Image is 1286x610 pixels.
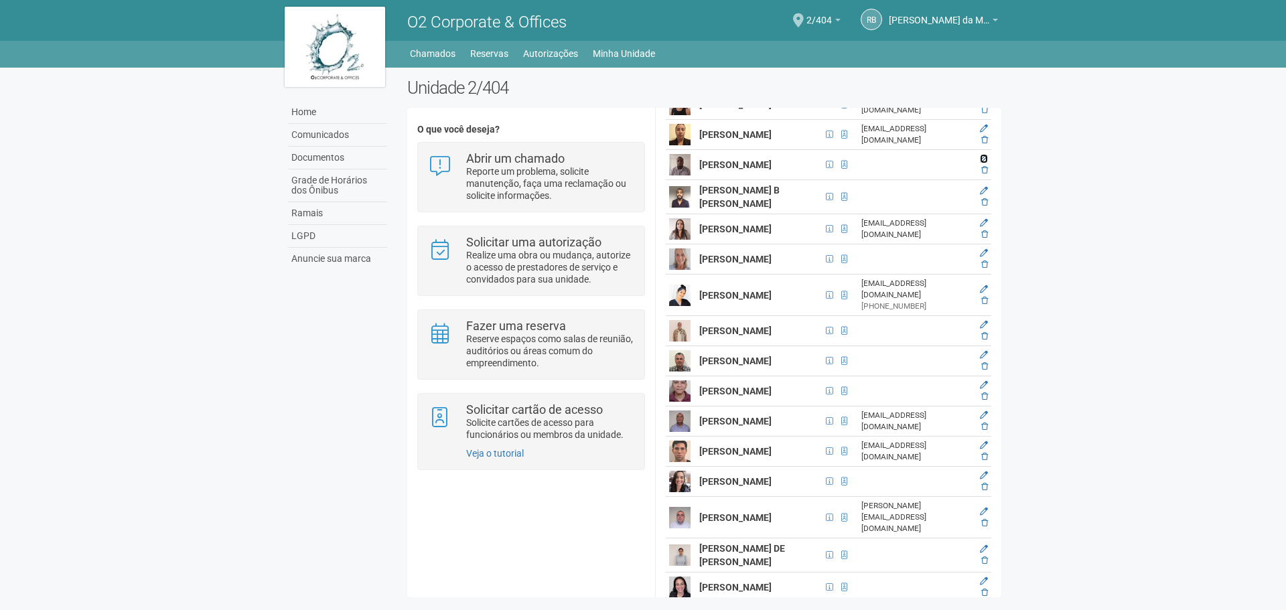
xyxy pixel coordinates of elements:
[889,2,989,25] span: Raul Barrozo da Motta Junior
[861,500,970,534] div: [PERSON_NAME][EMAIL_ADDRESS][DOMAIN_NAME]
[980,471,988,480] a: Editar membro
[980,186,988,196] a: Editar membro
[980,320,988,329] a: Editar membro
[981,105,988,115] a: Excluir membro
[669,410,691,432] img: user.png
[466,416,634,441] p: Solicite cartões de acesso para funcionários ou membros da unidade.
[288,225,387,248] a: LGPD
[981,165,988,175] a: Excluir membro
[699,446,772,457] strong: [PERSON_NAME]
[981,452,988,461] a: Excluir membro
[288,124,387,147] a: Comunicados
[699,325,772,336] strong: [PERSON_NAME]
[428,153,634,202] a: Abrir um chamado Reporte um problema, solicite manutenção, faça uma reclamação ou solicite inform...
[806,2,832,25] span: 2/404
[428,404,634,441] a: Solicitar cartão de acesso Solicite cartões de acesso para funcionários ou membros da unidade.
[981,518,988,528] a: Excluir membro
[861,440,970,463] div: [EMAIL_ADDRESS][DOMAIN_NAME]
[861,278,970,301] div: [EMAIL_ADDRESS][DOMAIN_NAME]
[699,476,772,487] strong: [PERSON_NAME]
[669,471,691,492] img: user.png
[669,350,691,372] img: user.png
[466,319,566,333] strong: Fazer uma reserva
[466,235,601,249] strong: Solicitar uma autorização
[417,125,644,135] h4: O que você deseja?
[981,422,988,431] a: Excluir membro
[466,249,634,285] p: Realize uma obra ou mudança, autorize o acesso de prestadores de serviço e convidados para sua un...
[407,13,567,31] span: O2 Corporate & Offices
[699,224,772,234] strong: [PERSON_NAME]
[699,129,772,140] strong: [PERSON_NAME]
[861,301,970,312] div: [PHONE_NUMBER]
[806,17,841,27] a: 2/404
[669,441,691,462] img: user.png
[861,123,970,146] div: [EMAIL_ADDRESS][DOMAIN_NAME]
[466,151,565,165] strong: Abrir um chamado
[699,356,772,366] strong: [PERSON_NAME]
[410,44,455,63] a: Chamados
[523,44,578,63] a: Autorizações
[669,380,691,402] img: user.png
[669,218,691,240] img: user.png
[699,512,772,523] strong: [PERSON_NAME]
[981,482,988,491] a: Excluir membro
[288,169,387,202] a: Grade de Horários dos Ônibus
[981,392,988,401] a: Excluir membro
[699,582,772,593] strong: [PERSON_NAME]
[466,448,524,459] a: Veja o tutorial
[428,236,634,285] a: Solicitar uma autorização Realize uma obra ou mudança, autorize o acesso de prestadores de serviç...
[699,185,780,209] strong: [PERSON_NAME] B [PERSON_NAME]
[285,7,385,87] img: logo.jpg
[466,333,634,369] p: Reserve espaços como salas de reunião, auditórios ou áreas comum do empreendimento.
[288,248,387,270] a: Anuncie sua marca
[407,78,1001,98] h2: Unidade 2/404
[699,290,772,301] strong: [PERSON_NAME]
[470,44,508,63] a: Reservas
[981,588,988,597] a: Excluir membro
[980,124,988,133] a: Editar membro
[889,17,998,27] a: [PERSON_NAME] da Motta Junior
[981,362,988,371] a: Excluir membro
[288,101,387,124] a: Home
[980,507,988,516] a: Editar membro
[980,577,988,586] a: Editar membro
[861,410,970,433] div: [EMAIL_ADDRESS][DOMAIN_NAME]
[669,320,691,341] img: user.png
[669,544,691,566] img: user.png
[699,543,785,567] strong: [PERSON_NAME] DE [PERSON_NAME]
[981,556,988,565] a: Excluir membro
[593,44,655,63] a: Minha Unidade
[980,441,988,450] a: Editar membro
[980,544,988,554] a: Editar membro
[699,386,772,396] strong: [PERSON_NAME]
[981,260,988,269] a: Excluir membro
[980,410,988,420] a: Editar membro
[981,230,988,239] a: Excluir membro
[980,218,988,228] a: Editar membro
[466,402,603,416] strong: Solicitar cartão de acesso
[980,248,988,258] a: Editar membro
[288,202,387,225] a: Ramais
[428,320,634,369] a: Fazer uma reserva Reserve espaços como salas de reunião, auditórios ou áreas comum do empreendime...
[699,159,772,170] strong: [PERSON_NAME]
[861,218,970,240] div: [EMAIL_ADDRESS][DOMAIN_NAME]
[981,331,988,341] a: Excluir membro
[669,154,691,175] img: user.png
[980,285,988,294] a: Editar membro
[980,380,988,390] a: Editar membro
[981,198,988,207] a: Excluir membro
[466,165,634,202] p: Reporte um problema, solicite manutenção, faça uma reclamação ou solicite informações.
[669,577,691,598] img: user.png
[669,285,691,306] img: user.png
[980,154,988,163] a: Editar membro
[861,9,882,30] a: RB
[981,135,988,145] a: Excluir membro
[669,186,691,208] img: user.png
[981,296,988,305] a: Excluir membro
[980,350,988,360] a: Editar membro
[699,416,772,427] strong: [PERSON_NAME]
[669,124,691,145] img: user.png
[669,248,691,270] img: user.png
[288,147,387,169] a: Documentos
[699,254,772,264] strong: [PERSON_NAME]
